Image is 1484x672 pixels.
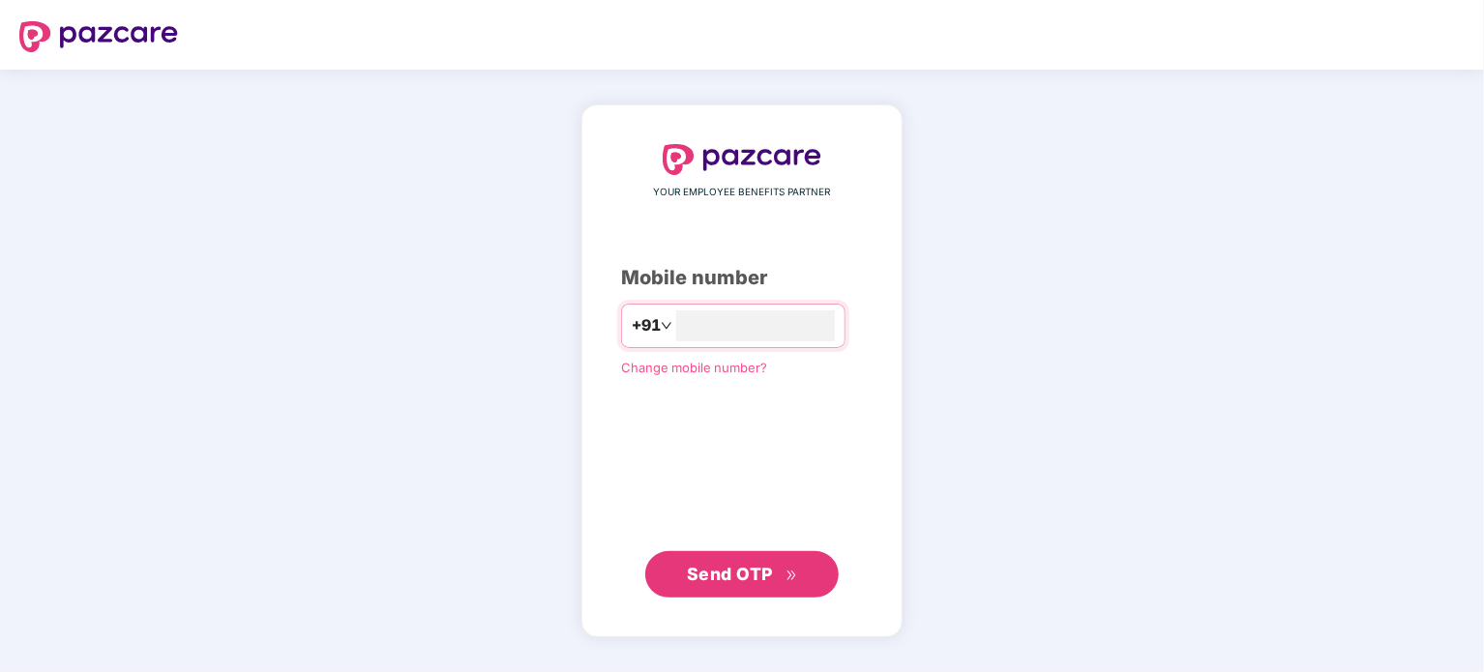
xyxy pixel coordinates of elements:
[654,185,831,200] span: YOUR EMPLOYEE BENEFITS PARTNER
[786,570,798,582] span: double-right
[19,21,178,52] img: logo
[645,551,839,598] button: Send OTPdouble-right
[621,360,767,375] a: Change mobile number?
[661,320,672,332] span: down
[687,564,773,584] span: Send OTP
[663,144,821,175] img: logo
[632,313,661,337] span: +91
[621,263,863,293] div: Mobile number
